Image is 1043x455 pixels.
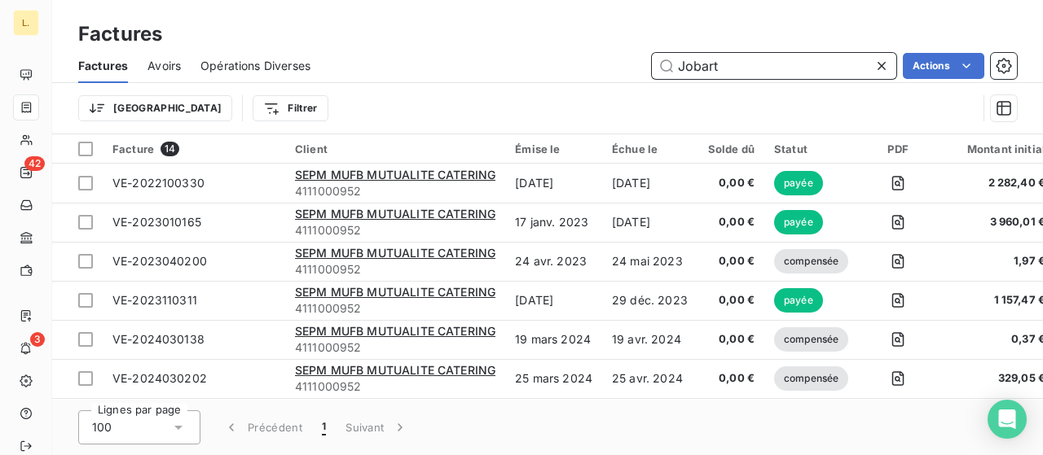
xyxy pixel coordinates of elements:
[200,58,310,74] span: Opérations Diverses
[13,10,39,36] div: L.
[774,171,823,195] span: payée
[295,207,495,221] span: SEPM MUFB MUTUALITE CATERING
[112,371,207,385] span: VE-2024030202
[78,20,162,49] h3: Factures
[652,53,896,79] input: Rechercher
[602,359,698,398] td: 25 avr. 2024
[774,210,823,234] span: payée
[161,142,179,156] span: 14
[602,398,698,437] td: 18 mai 2024
[612,142,688,155] div: Échue le
[774,288,823,313] span: payée
[707,214,755,230] span: 0,00 €
[213,410,312,444] button: Précédent
[78,58,128,74] span: Factures
[295,222,495,238] span: 4111000952
[312,410,336,444] button: 1
[30,332,45,347] span: 3
[295,142,495,155] div: Client
[903,53,984,79] button: Actions
[112,142,154,155] span: Facture
[707,370,755,387] span: 0,00 €
[295,324,495,338] span: SEPM MUFB MUTUALITE CATERING
[253,95,328,121] button: Filtrer
[774,327,848,352] span: compensée
[295,339,495,356] span: 4111000952
[295,285,495,299] span: SEPM MUFB MUTUALITE CATERING
[295,378,495,395] span: 4111000952
[295,168,495,182] span: SEPM MUFB MUTUALITE CATERING
[868,142,927,155] div: PDF
[78,95,232,121] button: [GEOGRAPHIC_DATA]
[505,398,602,437] td: 18 avr. 2024
[602,242,698,281] td: 24 mai 2023
[707,331,755,348] span: 0,00 €
[707,292,755,308] span: 0,00 €
[707,175,755,191] span: 0,00 €
[505,242,602,281] td: 24 avr. 2023
[112,215,201,229] span: VE-2023010165
[505,281,602,320] td: [DATE]
[602,203,698,242] td: [DATE]
[774,366,848,391] span: compensée
[147,58,181,74] span: Avoirs
[112,293,197,307] span: VE-2023110311
[602,281,698,320] td: 29 déc. 2023
[24,156,45,171] span: 42
[988,400,1027,439] div: Open Intercom Messenger
[515,142,592,155] div: Émise le
[774,249,848,273] span: compensée
[295,300,495,317] span: 4111000952
[505,359,602,398] td: 25 mars 2024
[505,164,602,203] td: [DATE]
[295,261,495,278] span: 4111000952
[295,363,495,377] span: SEPM MUFB MUTUALITE CATERING
[505,320,602,359] td: 19 mars 2024
[602,164,698,203] td: [DATE]
[112,254,207,268] span: VE-2023040200
[707,253,755,269] span: 0,00 €
[505,203,602,242] td: 17 janv. 2023
[707,142,755,155] div: Solde dû
[112,176,205,190] span: VE-2022100330
[322,419,326,435] span: 1
[774,142,848,155] div: Statut
[602,320,698,359] td: 19 avr. 2024
[336,410,418,444] button: Suivant
[295,183,495,199] span: 4111000952
[92,419,112,435] span: 100
[112,332,205,346] span: VE-2024030138
[295,246,495,260] span: SEPM MUFB MUTUALITE CATERING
